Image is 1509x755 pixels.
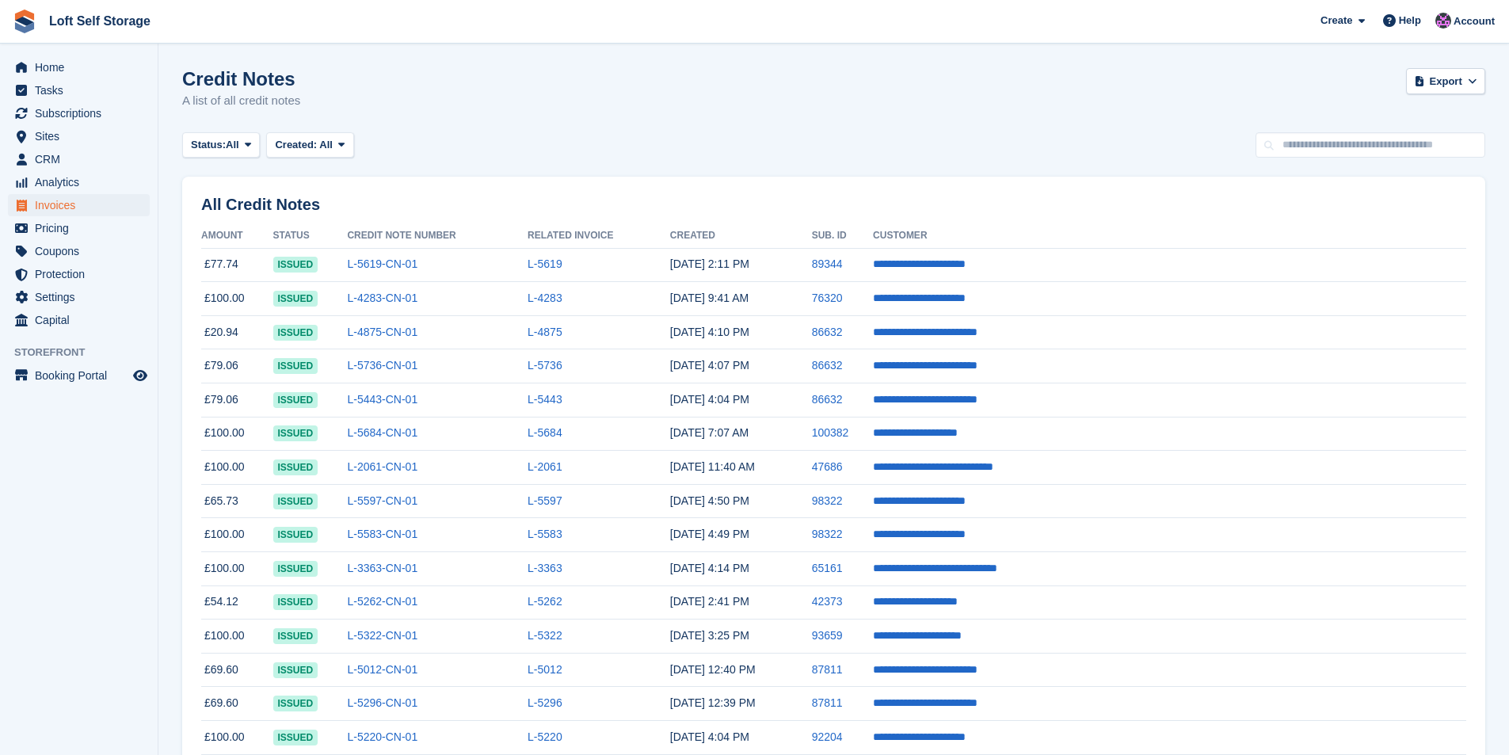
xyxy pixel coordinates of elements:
time: 2025-07-08 11:40:07 UTC [670,663,756,676]
a: L-5736-CN-01 [347,359,417,372]
button: Created: All [266,132,353,158]
button: Export [1406,68,1485,94]
td: £79.06 [201,349,273,383]
a: 86632 [812,393,843,406]
a: menu [8,125,150,147]
span: issued [273,662,318,678]
td: £100.00 [201,282,273,316]
span: issued [273,494,318,509]
th: Amount [201,223,273,249]
td: £100.00 [201,417,273,451]
a: L-4875-CN-01 [347,326,417,338]
a: 76320 [812,292,843,304]
a: L-3363 [528,562,562,574]
td: £77.74 [201,248,273,282]
span: Home [35,56,130,78]
img: Amy Wright [1435,13,1451,29]
time: 2025-08-12 15:10:17 UTC [670,326,749,338]
a: L-5322 [528,629,562,642]
time: 2025-07-30 15:49:25 UTC [670,528,749,540]
time: 2025-07-07 15:04:15 UTC [670,730,749,743]
time: 2025-08-12 15:04:48 UTC [670,393,749,406]
a: L-5443-CN-01 [347,393,417,406]
a: menu [8,309,150,331]
a: Preview store [131,366,150,385]
span: Invoices [35,194,130,216]
th: Sub. ID [812,223,873,249]
a: menu [8,217,150,239]
span: CRM [35,148,130,170]
span: issued [273,325,318,341]
h1: Credit Notes [182,68,300,90]
a: 87811 [812,696,843,709]
a: menu [8,240,150,262]
th: Related Invoice [528,223,670,249]
span: Storefront [14,345,158,360]
a: 92204 [812,730,843,743]
td: £20.94 [201,315,273,349]
a: L-5619 [528,257,562,270]
th: Created [670,223,812,249]
th: Status [273,223,348,249]
time: 2025-07-30 15:50:51 UTC [670,494,749,507]
a: 86632 [812,359,843,372]
a: 93659 [812,629,843,642]
span: All [226,137,239,153]
a: 100382 [812,426,849,439]
td: £69.60 [201,687,273,721]
span: Analytics [35,171,130,193]
th: Customer [873,223,1466,249]
span: issued [273,291,318,307]
a: 89344 [812,257,843,270]
span: issued [273,392,318,408]
span: Export [1430,74,1462,90]
a: 98322 [812,494,843,507]
span: issued [273,527,318,543]
time: 2025-08-08 06:07:03 UTC [670,426,749,439]
span: Protection [35,263,130,285]
a: 42373 [812,595,843,608]
td: £100.00 [201,552,273,586]
a: 65161 [812,562,843,574]
time: 2025-08-14 13:11:46 UTC [670,257,749,270]
a: L-2061 [528,460,562,473]
a: L-4283 [528,292,562,304]
a: menu [8,102,150,124]
a: 47686 [812,460,843,473]
a: L-5296 [528,696,562,709]
span: Capital [35,309,130,331]
time: 2025-07-25 14:25:55 UTC [670,629,749,642]
span: Created: [275,139,317,151]
p: A list of all credit notes [182,92,300,110]
span: issued [273,696,318,711]
span: issued [273,730,318,745]
td: £100.00 [201,451,273,485]
time: 2025-08-14 08:41:19 UTC [670,292,749,304]
th: Credit Note Number [347,223,528,249]
span: Subscriptions [35,102,130,124]
a: L-5583-CN-01 [347,528,417,540]
time: 2025-07-08 11:39:31 UTC [670,696,756,709]
a: 87811 [812,663,843,676]
a: L-4283-CN-01 [347,292,417,304]
span: Create [1320,13,1352,29]
a: menu [8,171,150,193]
a: L-5684-CN-01 [347,426,417,439]
a: L-5262 [528,595,562,608]
td: £100.00 [201,721,273,755]
a: menu [8,286,150,308]
span: All [319,139,333,151]
span: issued [273,425,318,441]
button: Status: All [182,132,260,158]
a: menu [8,263,150,285]
a: L-4875 [528,326,562,338]
a: L-5684 [528,426,562,439]
a: menu [8,56,150,78]
a: L-5583 [528,528,562,540]
span: issued [273,257,318,273]
span: Status: [191,137,226,153]
a: Loft Self Storage [43,8,157,34]
a: 98322 [812,528,843,540]
time: 2025-07-28 15:14:35 UTC [670,562,749,574]
td: £65.73 [201,484,273,518]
